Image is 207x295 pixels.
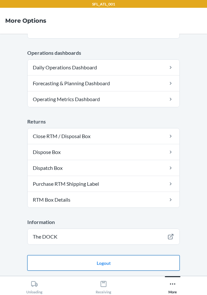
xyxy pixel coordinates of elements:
[5,17,46,25] h4: More Options
[92,1,115,7] p: SFL_ATL_001
[26,278,43,294] div: Unloading
[27,49,180,57] p: Operations dashboards
[27,118,180,125] p: Returns
[69,276,138,294] button: Receiving
[96,278,111,294] div: Receiving
[28,176,179,192] a: Purchase RTM Shipping Label
[168,278,177,294] div: More
[27,218,180,226] p: Information
[28,128,179,144] a: Close RTM / Disposal Box
[28,192,179,207] a: RTM Box Details
[28,76,179,91] a: Forecasting & Planning Dashboard
[28,144,179,160] a: Dispose Box
[28,160,179,176] a: Dispatch Box
[28,60,179,75] a: Daily Operations Dashboard
[28,91,179,107] a: Operating Metrics Dashboard
[28,229,179,244] a: The DOCK
[27,255,180,271] button: Logout
[138,276,207,294] button: More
